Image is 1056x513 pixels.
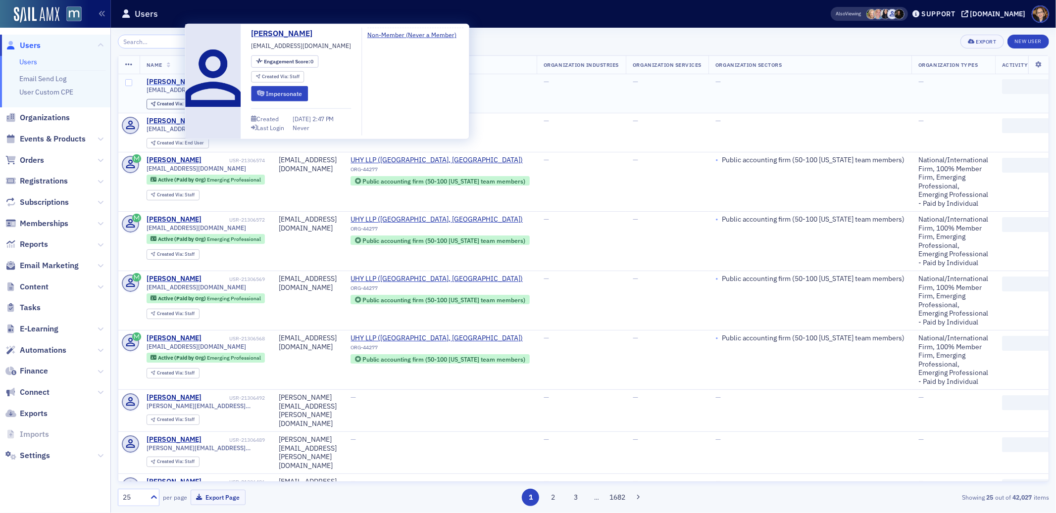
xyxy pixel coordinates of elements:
[20,197,69,208] span: Subscriptions
[203,217,265,223] div: USR-21306572
[20,112,70,123] span: Organizations
[207,354,261,361] span: Emerging Professional
[20,324,58,334] span: E-Learning
[256,116,279,121] div: Created
[544,477,549,486] span: —
[147,156,201,165] a: [PERSON_NAME]
[147,125,247,133] span: [EMAIL_ADDRESS][DOMAIN_NAME]
[251,28,320,40] a: [PERSON_NAME]
[715,477,721,486] span: —
[351,156,530,165] a: UHY LLP ([GEOGRAPHIC_DATA], [GEOGRAPHIC_DATA])
[544,333,549,342] span: —
[1002,479,1052,494] span: ‌
[147,175,265,185] div: Active (Paid by Org): Active (Paid by Org): Emerging Professional
[544,435,549,444] span: —
[147,215,201,224] div: [PERSON_NAME]
[970,9,1026,18] div: [DOMAIN_NAME]
[203,276,265,282] div: USR-21306569
[1002,277,1052,291] span: ‌
[5,134,86,144] a: Events & Products
[279,393,337,428] div: [PERSON_NAME][EMAIL_ADDRESS][PERSON_NAME][DOMAIN_NAME]
[118,35,212,48] input: Search…
[1002,437,1052,452] span: ‌
[715,77,721,86] span: —
[14,7,59,23] img: SailAMX
[836,10,861,17] span: Viewing
[157,140,185,146] span: Created Via :
[20,134,86,144] span: Events & Products
[918,215,988,267] div: National/International Firm, 100% Member Firm, Emerging Professional, Emerging Professional - Pai...
[157,252,195,257] div: Staff
[147,249,200,260] div: Created Via: Staff
[157,417,195,422] div: Staff
[151,355,260,361] a: Active (Paid by Org) Emerging Professional
[873,9,884,19] span: Dee Sullivan
[264,58,311,65] span: Engagement Score :
[147,477,201,486] a: [PERSON_NAME]
[262,74,300,80] div: Staff
[362,297,525,303] div: Public accounting firm (50-100 [US_STATE] team members)
[157,100,185,107] span: Created Via :
[544,215,549,224] span: —
[1002,217,1052,232] span: ‌
[545,489,562,506] button: 2
[147,117,201,126] a: [PERSON_NAME]
[5,324,58,334] a: E-Learning
[279,477,337,495] div: [EMAIL_ADDRESS][DOMAIN_NAME]
[151,177,260,183] a: Active (Paid by Org) Emerging Professional
[20,345,66,356] span: Automations
[918,156,988,208] div: National/International Firm, 100% Member Firm, Emerging Professional, Emerging Professional - Pai...
[158,295,207,302] span: Active (Paid by Org)
[633,116,638,125] span: —
[567,489,584,506] button: 3
[147,138,209,148] div: Created Via: End User
[147,343,247,350] span: [EMAIL_ADDRESS][DOMAIN_NAME]
[351,235,530,245] div: Public accounting firm (50-100 Maryland team members)
[207,235,261,242] span: Emerging Professional
[257,125,284,131] div: Last Login
[147,393,201,402] a: [PERSON_NAME]
[544,116,549,125] span: —
[157,459,195,465] div: Staff
[158,235,207,242] span: Active (Paid by Org)
[147,61,162,68] span: Name
[918,77,924,86] span: —
[351,435,356,444] span: —
[5,302,41,313] a: Tasks
[20,260,79,271] span: Email Marketing
[715,61,782,68] span: Organization Sectors
[918,116,924,125] span: —
[135,8,158,20] h1: Users
[722,275,905,283] div: Public accounting firm (50-100 [US_STATE] team members)
[157,416,185,422] span: Created Via :
[279,215,337,233] div: [EMAIL_ADDRESS][DOMAIN_NAME]
[544,155,549,164] span: —
[918,393,924,402] span: —
[5,239,48,250] a: Reports
[5,281,49,292] a: Content
[351,226,530,235] div: ORG-44277
[123,492,145,503] div: 25
[5,176,68,187] a: Registrations
[157,101,195,107] div: Staff
[279,156,337,173] div: [EMAIL_ADDRESS][DOMAIN_NAME]
[1002,79,1052,94] span: ‌
[715,334,718,343] span: •
[880,9,891,19] span: Tyra Washington
[157,311,195,317] div: Staff
[147,415,200,425] div: Created Via: Staff
[59,6,82,23] a: View Homepage
[362,179,525,184] div: Public accounting firm (50-100 [US_STATE] team members)
[191,490,246,505] button: Export Page
[5,112,70,123] a: Organizations
[20,302,41,313] span: Tasks
[147,444,265,452] span: [PERSON_NAME][EMAIL_ADDRESS][PERSON_NAME][DOMAIN_NAME]
[351,215,523,224] span: UHY LLP (Columbia, MD)
[960,35,1004,48] button: Export
[351,176,530,186] div: Public accounting firm (50-100 Maryland team members)
[207,176,261,183] span: Emerging Professional
[1007,35,1049,48] a: New User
